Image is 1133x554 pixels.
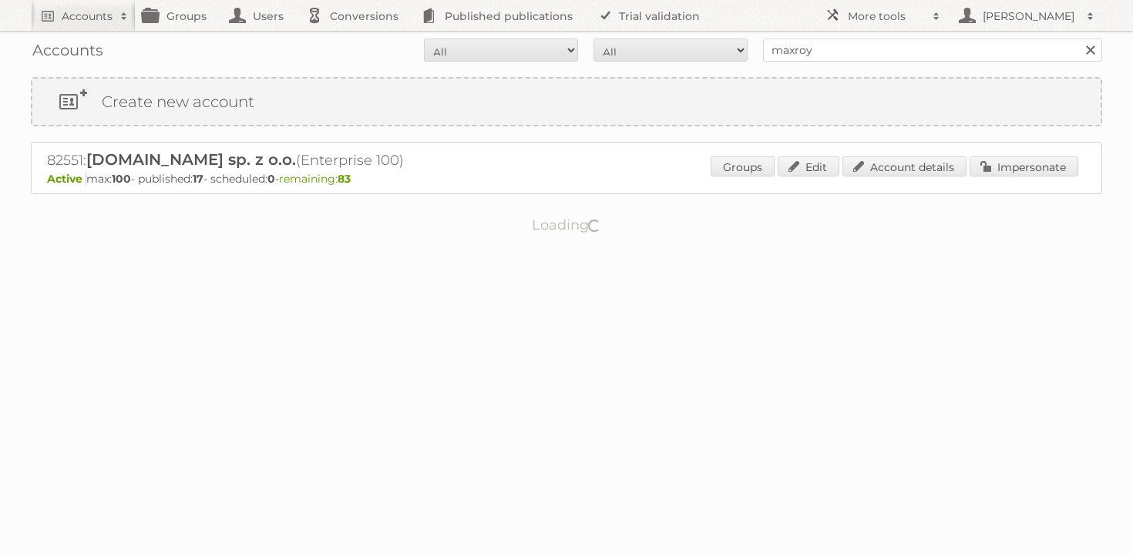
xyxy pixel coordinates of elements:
[193,172,203,186] strong: 17
[848,8,925,24] h2: More tools
[338,172,351,186] strong: 83
[267,172,275,186] strong: 0
[47,172,86,186] span: Active
[279,172,351,186] span: remaining:
[62,8,113,24] h2: Accounts
[483,210,651,240] p: Loading
[47,172,1086,186] p: max: - published: - scheduled: -
[112,172,131,186] strong: 100
[32,79,1101,125] a: Create new account
[979,8,1079,24] h2: [PERSON_NAME]
[970,156,1078,176] a: Impersonate
[711,156,775,176] a: Groups
[842,156,967,176] a: Account details
[86,150,296,169] span: [DOMAIN_NAME] sp. z o.o.
[47,150,587,170] h2: 82551: (Enterprise 100)
[778,156,839,176] a: Edit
